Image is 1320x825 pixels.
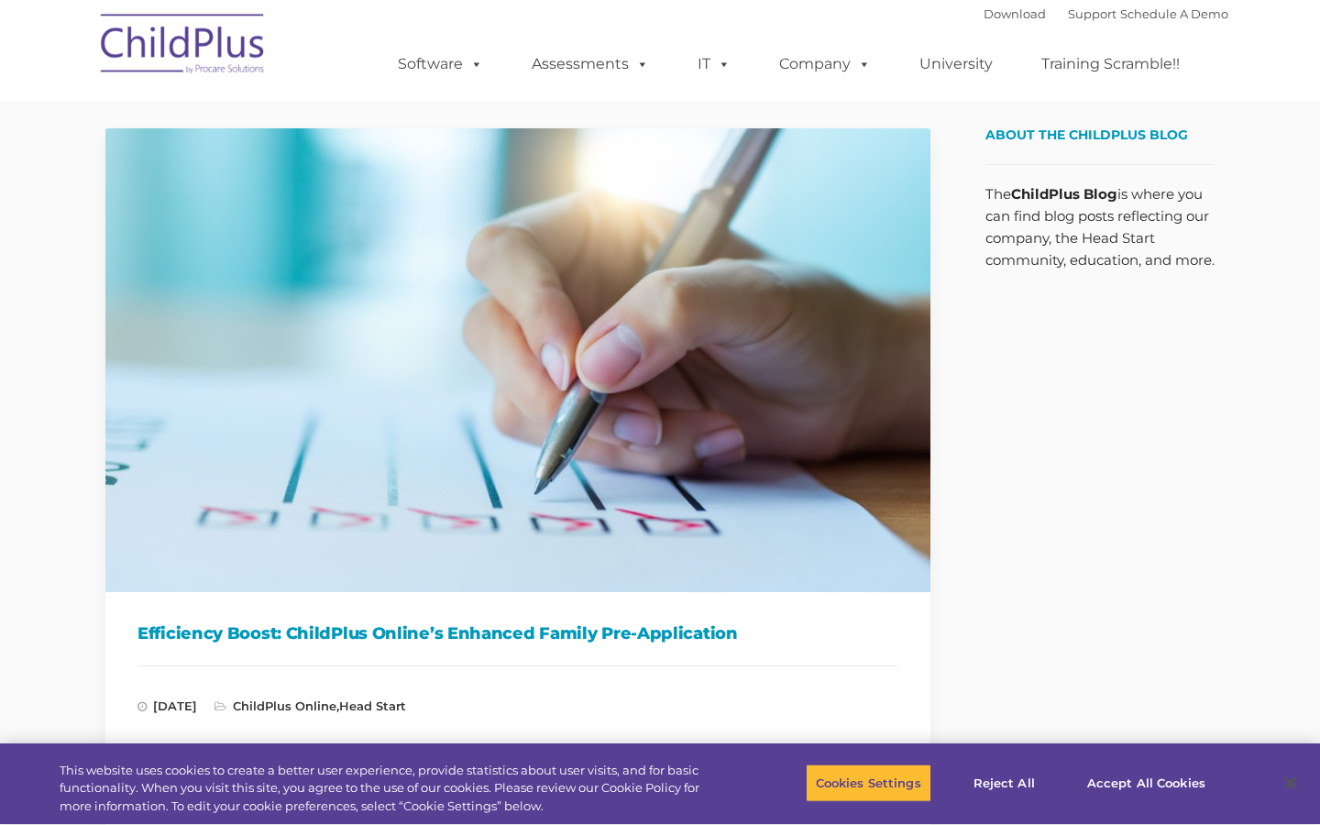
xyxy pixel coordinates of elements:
[214,698,406,713] span: ,
[985,183,1215,271] p: The is where you can find blog posts reflecting our company, the Head Start community, education,...
[379,46,501,82] a: Software
[513,46,667,82] a: Assessments
[233,698,336,713] a: ChildPlus Online
[806,764,931,802] button: Cookies Settings
[901,46,1011,82] a: University
[679,46,749,82] a: IT
[137,620,898,647] h1: Efficiency Boost: ChildPlus Online’s Enhanced Family Pre-Application
[1270,763,1311,803] button: Close
[1077,764,1215,802] button: Accept All Cookies
[92,1,275,93] img: ChildPlus by Procare Solutions
[137,698,197,713] span: [DATE]
[761,46,889,82] a: Company
[105,128,930,592] img: Efficiency Boost: ChildPlus Online's Enhanced Family Pre-Application Process - Streamlining Appli...
[1011,185,1117,203] strong: ChildPlus Blog
[985,126,1188,143] span: About the ChildPlus Blog
[1023,46,1198,82] a: Training Scramble!!
[984,6,1228,21] font: |
[947,764,1061,802] button: Reject All
[60,762,726,816] div: This website uses cookies to create a better user experience, provide statistics about user visit...
[339,698,406,713] a: Head Start
[1120,6,1228,21] a: Schedule A Demo
[984,6,1046,21] a: Download
[1068,6,1116,21] a: Support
